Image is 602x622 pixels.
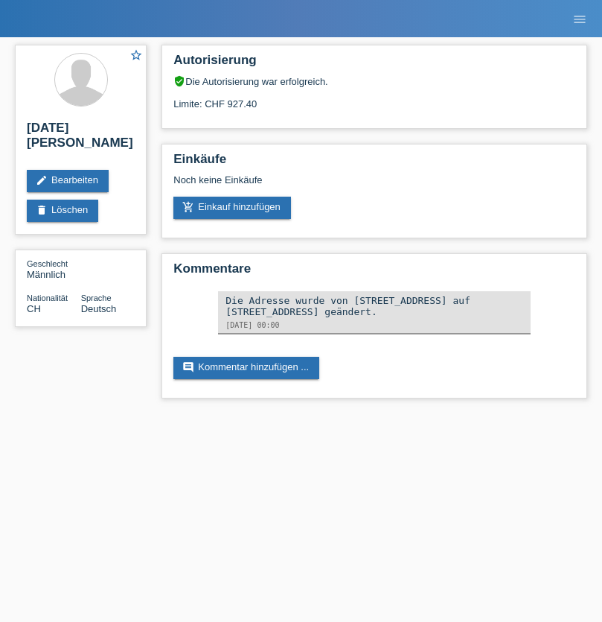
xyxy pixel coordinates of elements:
a: editBearbeiten [27,170,109,192]
i: menu [572,12,587,27]
a: deleteLöschen [27,200,98,222]
i: comment [182,361,194,373]
h2: Autorisierung [173,53,575,75]
div: Noch keine Einkäufe [173,174,575,197]
i: star_border [129,48,143,62]
span: Nationalität [27,293,68,302]
span: Deutsch [81,303,117,314]
span: Schweiz [27,303,41,314]
i: verified_user [173,75,185,87]
div: Die Adresse wurde von [STREET_ADDRESS] auf [STREET_ADDRESS] geändert. [225,295,523,317]
i: edit [36,174,48,186]
i: add_shopping_cart [182,201,194,213]
div: [DATE] 00:00 [225,321,523,329]
span: Geschlecht [27,259,68,268]
a: add_shopping_cartEinkauf hinzufügen [173,197,291,219]
h2: Kommentare [173,261,575,284]
span: Sprache [81,293,112,302]
a: star_border [129,48,143,64]
i: delete [36,204,48,216]
a: commentKommentar hinzufügen ... [173,357,319,379]
a: menu [565,14,595,23]
h2: [DATE][PERSON_NAME] [27,121,135,158]
div: Männlich [27,258,81,280]
h2: Einkäufe [173,152,575,174]
div: Die Autorisierung war erfolgreich. [173,75,575,87]
div: Limite: CHF 927.40 [173,87,575,110]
